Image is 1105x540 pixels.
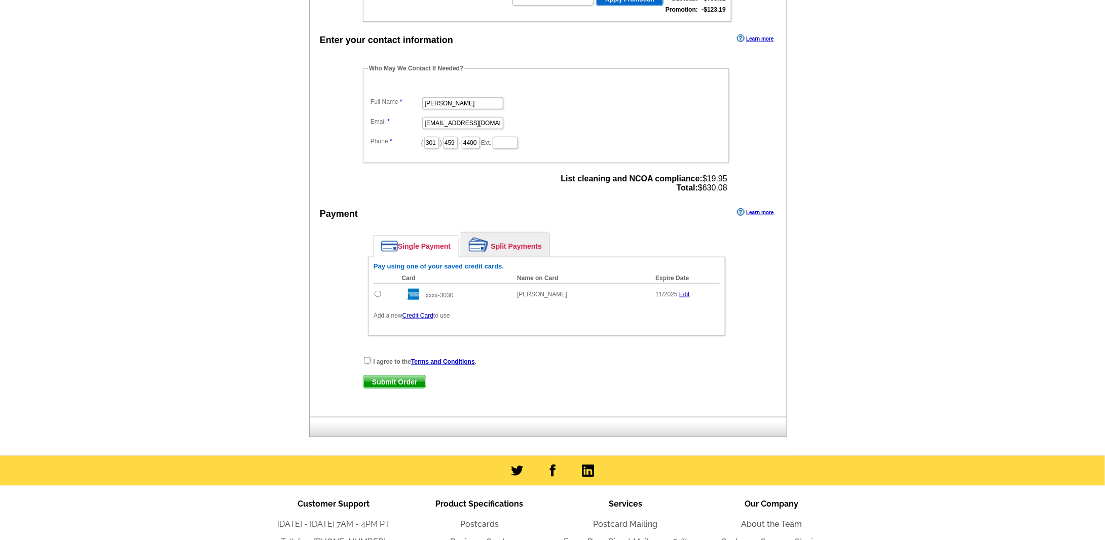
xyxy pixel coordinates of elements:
[368,134,724,150] dd: ( ) - Ext.
[702,6,726,13] strong: -$123.19
[679,291,690,298] a: Edit
[609,499,642,509] span: Services
[517,291,567,298] span: [PERSON_NAME]
[373,358,476,365] strong: I agree to the .
[469,238,489,252] img: split-payment.png
[402,312,433,319] a: Credit Card
[381,241,398,252] img: single-payment.png
[461,233,549,257] a: Split Payments
[426,292,454,299] span: xxxx-3030
[666,6,698,13] strong: Promotion:
[902,304,1105,540] iframe: LiveChat chat widget
[741,519,802,529] a: About the Team
[650,273,720,284] th: Expire Date
[512,273,650,284] th: Name on Card
[677,183,698,192] strong: Total:
[402,289,419,300] img: amex.gif
[371,117,421,126] label: Email
[397,273,512,284] th: Card
[737,34,773,43] a: Learn more
[374,236,458,257] a: Single Payment
[374,311,720,320] p: Add a new to use
[374,262,720,271] h6: Pay using one of your saved credit cards.
[363,376,426,388] span: Submit Order
[561,174,727,192] span: $19.95 $630.08
[368,64,464,73] legend: Who May We Contact If Needed?
[371,137,421,146] label: Phone
[411,358,475,365] a: Terms and Conditions
[371,97,421,106] label: Full Name
[561,174,703,183] strong: List cleaning and NCOA compliance:
[460,519,499,529] a: Postcards
[594,519,658,529] a: Postcard Mailing
[745,499,798,509] span: Our Company
[261,518,407,530] li: [DATE] - [DATE] 7AM - 4PM PT
[320,207,358,221] div: Payment
[655,291,677,298] span: 11/2025
[298,499,370,509] span: Customer Support
[320,33,453,47] div: Enter your contact information
[436,499,524,509] span: Product Specifications
[737,208,773,216] a: Learn more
